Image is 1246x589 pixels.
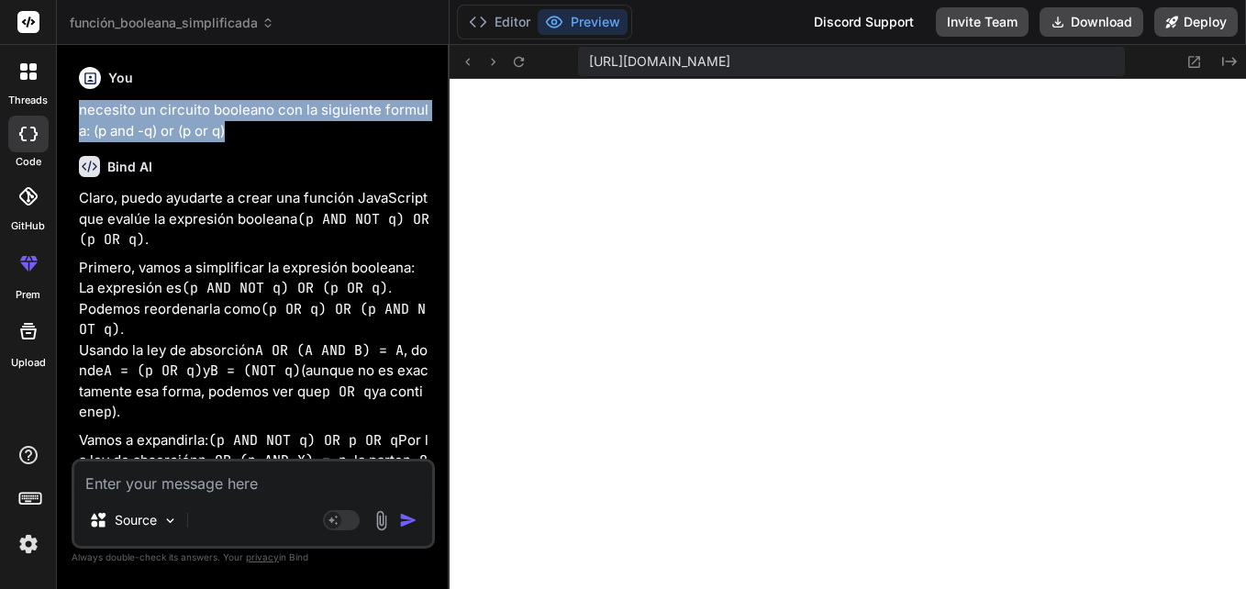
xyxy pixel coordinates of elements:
img: icon [399,511,417,529]
img: settings [13,528,44,560]
label: code [16,154,41,170]
code: p OR q [322,383,372,401]
code: (p AND NOT q) OR p OR q [208,431,398,450]
code: p [104,403,112,421]
label: Upload [11,355,46,371]
p: Source [115,511,157,529]
label: prem [16,287,40,303]
span: [URL][DOMAIN_NAME] [589,52,730,71]
label: GitHub [11,218,45,234]
button: Deploy [1154,7,1238,37]
p: Claro, puedo ayudarte a crear una función JavaScript que evalúe la expresión booleana . [79,188,431,250]
button: Preview [538,9,628,35]
p: necesito un circuito booleano con la siguiente formula: (p and -q) or (p or q) [79,100,431,141]
h6: Bind AI [107,158,152,176]
p: Primero, vamos a simplificar la expresión booleana: La expresión es . Podemos reordenarla como . ... [79,258,431,423]
img: attachment [371,510,392,531]
button: Invite Team [936,7,1029,37]
div: Discord Support [803,7,925,37]
p: Always double-check its answers. Your in Bind [72,549,435,566]
code: p OR (p AND X) = p [198,451,347,470]
code: A OR (A AND B) = A [255,341,404,360]
h6: You [108,69,133,87]
code: (p AND NOT q) OR (p OR q) [182,279,388,297]
button: Download [1040,7,1143,37]
label: threads [8,93,48,108]
img: Pick Models [162,513,178,528]
button: Editor [462,9,538,35]
code: B = (NOT q) [210,361,301,380]
span: función_booleana_simplificada [70,14,274,32]
p: Vamos a expandirla: Por la ley de absorción , la parte se simplifica a . Entonces, la expresión s... [79,430,431,513]
code: A = (p OR q) [104,361,203,380]
span: privacy [246,551,279,562]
